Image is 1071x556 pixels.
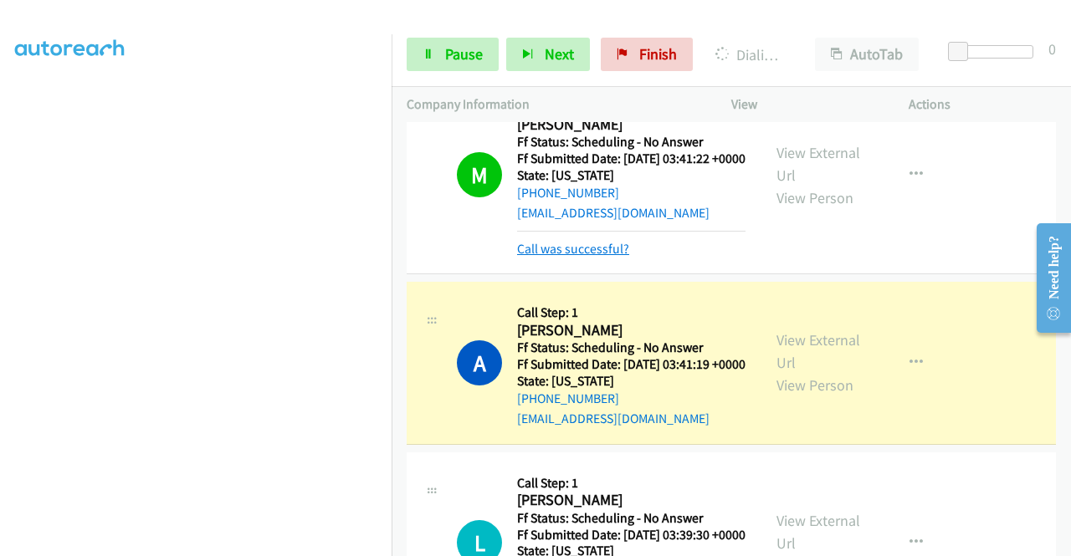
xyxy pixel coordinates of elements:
[517,167,746,184] h5: State: [US_STATE]
[815,38,919,71] button: AutoTab
[776,143,860,185] a: View External Url
[517,134,746,150] h5: Ff Status: Scheduling - No Answer
[517,205,710,221] a: [EMAIL_ADDRESS][DOMAIN_NAME]
[776,375,853,395] a: View Person
[517,339,746,356] h5: Ff Status: Scheduling - No Answer
[517,491,740,510] h2: [PERSON_NAME]
[517,150,746,167] h5: Ff Submitted Date: [DATE] 03:41:22 +0000
[517,115,740,135] h2: [PERSON_NAME]
[517,321,740,340] h2: [PERSON_NAME]
[506,38,590,71] button: Next
[517,475,746,492] h5: Call Step: 1
[407,94,701,115] p: Company Information
[445,44,483,64] span: Pause
[1023,212,1071,344] iframe: Resource Center
[517,185,619,201] a: [PHONE_NUMBER]
[517,356,746,373] h5: Ff Submitted Date: [DATE] 03:41:19 +0000
[639,44,677,64] span: Finish
[517,390,619,406] a: [PHONE_NUMBER]
[457,340,502,385] h1: A
[1048,38,1056,60] div: 0
[517,373,746,390] h5: State: [US_STATE]
[731,94,879,115] p: View
[545,44,574,64] span: Next
[601,38,693,71] a: Finish
[517,411,710,426] a: [EMAIL_ADDRESS][DOMAIN_NAME]
[776,511,860,553] a: View External Url
[715,43,785,66] p: Dialing [PERSON_NAME]
[457,152,502,197] h1: M
[776,330,860,372] a: View External Url
[517,527,746,543] h5: Ff Submitted Date: [DATE] 03:39:30 +0000
[776,188,853,207] a: View Person
[407,38,499,71] a: Pause
[517,304,746,321] h5: Call Step: 1
[909,94,1056,115] p: Actions
[956,45,1033,59] div: Delay between calls (in seconds)
[517,510,746,527] h5: Ff Status: Scheduling - No Answer
[517,241,629,257] a: Call was successful?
